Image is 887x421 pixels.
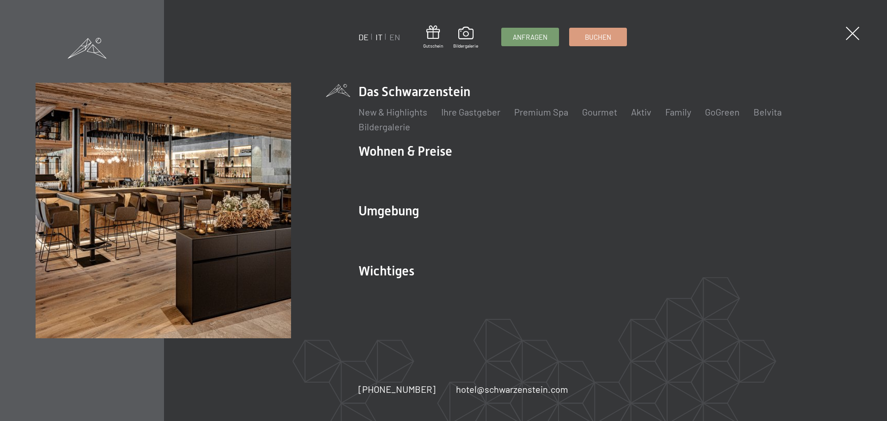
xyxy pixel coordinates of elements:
a: IT [376,32,383,42]
a: DE [358,32,369,42]
span: Gutschein [423,43,443,49]
a: GoGreen [705,106,740,117]
a: Gutschein [423,25,443,49]
a: Buchen [570,28,626,46]
a: Bildergalerie [358,121,410,132]
a: [PHONE_NUMBER] [358,383,436,396]
a: Ihre Gastgeber [441,106,500,117]
span: Anfragen [513,32,547,42]
a: Gourmet [582,106,617,117]
a: Aktiv [631,106,651,117]
span: Bildergalerie [453,43,478,49]
a: Anfragen [502,28,559,46]
a: EN [389,32,400,42]
a: Bildergalerie [453,27,478,49]
a: New & Highlights [358,106,427,117]
a: Belvita [753,106,782,117]
a: Premium Spa [514,106,568,117]
a: hotel@schwarzenstein.com [456,383,568,396]
a: Family [665,106,691,117]
span: Buchen [585,32,611,42]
